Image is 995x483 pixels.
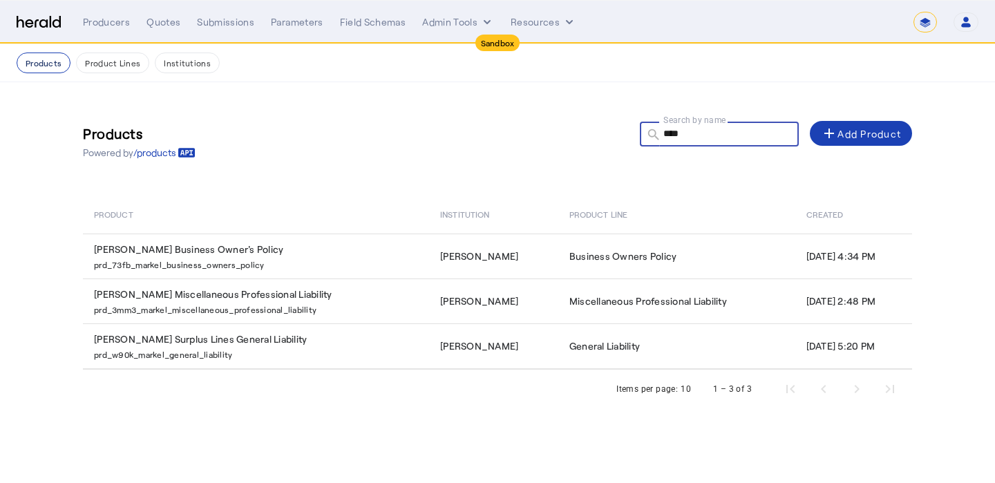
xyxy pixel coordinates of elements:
[429,195,558,234] th: Institution
[83,15,130,29] div: Producers
[155,53,220,73] button: Institutions
[821,125,837,142] mat-icon: add
[795,278,912,323] td: [DATE] 2:48 PM
[429,278,558,323] td: [PERSON_NAME]
[340,15,406,29] div: Field Schemas
[17,16,61,29] img: Herald Logo
[94,256,424,270] p: prd_73fb_markel_business_owners_policy
[83,146,196,160] p: Powered by
[558,195,795,234] th: Product Line
[146,15,180,29] div: Quotes
[640,127,663,144] mat-icon: search
[558,323,795,369] td: General Liability
[429,323,558,369] td: [PERSON_NAME]
[475,35,520,51] div: Sandbox
[795,195,912,234] th: Created
[422,15,494,29] button: internal dropdown menu
[810,121,912,146] button: Add Product
[17,53,70,73] button: Products
[83,124,196,143] h3: Products
[663,115,726,124] mat-label: Search by name
[511,15,576,29] button: Resources dropdown menu
[197,15,254,29] div: Submissions
[83,323,429,369] td: [PERSON_NAME] Surplus Lines General Liability
[795,323,912,369] td: [DATE] 5:20 PM
[558,278,795,323] td: Miscellaneous Professional Liability
[616,382,678,396] div: Items per page:
[429,234,558,278] td: [PERSON_NAME]
[94,301,424,315] p: prd_3mm3_markel_miscellaneous_professional_liability
[681,382,691,396] div: 10
[83,234,429,278] td: [PERSON_NAME] Business Owner's Policy
[271,15,323,29] div: Parameters
[713,382,752,396] div: 1 – 3 of 3
[94,346,424,360] p: prd_w90k_markel_general_liability
[795,234,912,278] td: [DATE] 4:34 PM
[821,125,901,142] div: Add Product
[83,278,429,323] td: [PERSON_NAME] Miscellaneous Professional Liability
[76,53,149,73] button: Product Lines
[133,146,196,160] a: /products
[83,195,429,234] th: Product
[558,234,795,278] td: Business Owners Policy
